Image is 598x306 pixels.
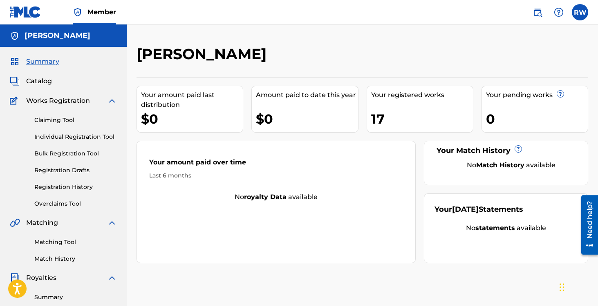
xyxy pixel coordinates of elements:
div: $0 [141,110,243,128]
a: Registration Drafts [34,166,117,175]
span: Works Registration [26,96,90,106]
img: expand [107,218,117,228]
a: Public Search [529,4,546,20]
a: Match History [34,255,117,263]
a: Matching Tool [34,238,117,246]
div: Last 6 months [149,171,403,180]
strong: royalty data [244,193,287,201]
h2: [PERSON_NAME] [137,45,271,63]
div: 17 [371,110,473,128]
h5: Reuben Whetten [25,31,90,40]
span: Catalog [26,76,52,86]
img: help [554,7,564,17]
div: Your registered works [371,90,473,100]
a: CatalogCatalog [10,76,52,86]
span: ? [515,146,522,152]
a: SummarySummary [10,57,59,67]
strong: Match History [476,161,524,169]
img: search [533,7,542,17]
img: expand [107,273,117,283]
span: Member [87,7,116,17]
iframe: Resource Center [575,192,598,258]
img: Summary [10,57,20,67]
div: $0 [256,110,358,128]
div: 0 [486,110,588,128]
img: Accounts [10,31,20,41]
img: Royalties [10,273,20,283]
a: Individual Registration Tool [34,133,117,141]
img: MLC Logo [10,6,41,18]
div: Your Match History [435,145,578,156]
a: Bulk Registration Tool [34,149,117,158]
span: Royalties [26,273,56,283]
div: No available [435,223,578,233]
img: Top Rightsholder [73,7,83,17]
div: Amount paid to date this year [256,90,358,100]
div: Your amount paid over time [149,157,403,171]
img: Catalog [10,76,20,86]
a: Registration History [34,183,117,191]
div: Drag [560,275,564,299]
iframe: Chat Widget [557,267,598,306]
a: Summary [34,293,117,302]
div: Help [551,4,567,20]
div: User Menu [572,4,588,20]
strong: statements [475,224,515,232]
img: Matching [10,218,20,228]
span: Summary [26,57,59,67]
a: Overclaims Tool [34,200,117,208]
div: No available [445,160,578,170]
div: No available [137,192,415,202]
div: Your Statements [435,204,523,215]
div: Your amount paid last distribution [141,90,243,110]
div: Your pending works [486,90,588,100]
a: Claiming Tool [34,116,117,124]
img: expand [107,96,117,106]
span: ? [557,91,564,97]
img: Works Registration [10,96,20,106]
span: Matching [26,218,58,228]
span: [DATE] [452,205,479,214]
